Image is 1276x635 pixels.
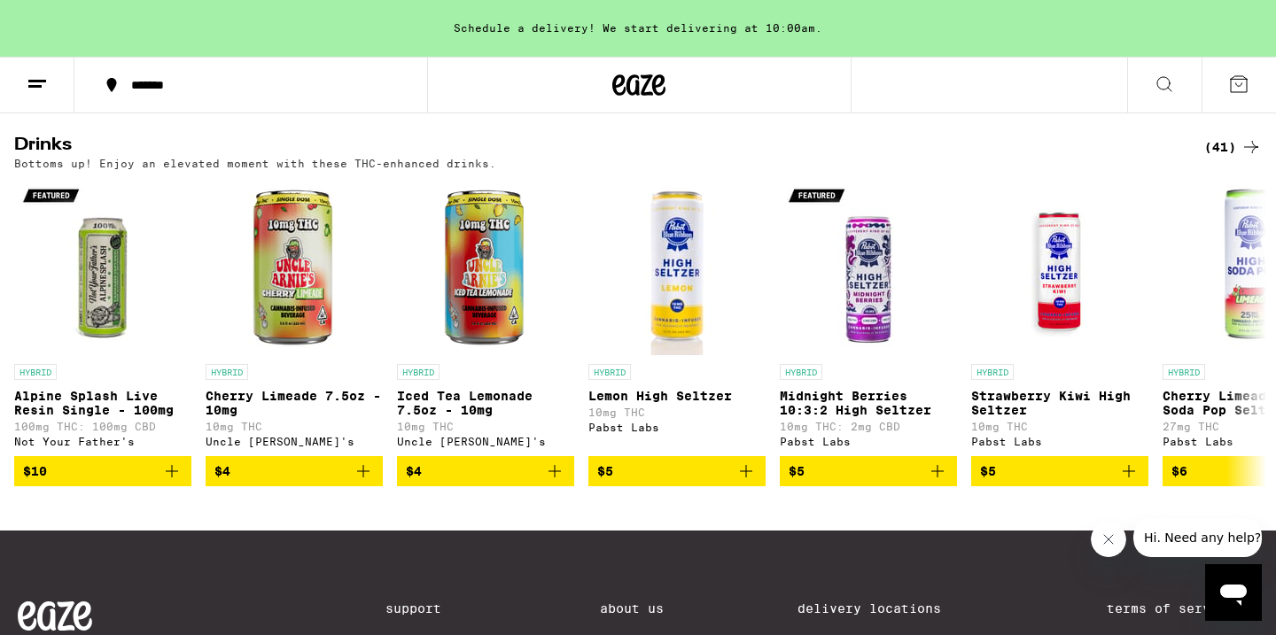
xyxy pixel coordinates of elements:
p: Iced Tea Lemonade 7.5oz - 10mg [397,389,574,417]
button: Add to bag [206,456,383,486]
a: Support [385,601,465,616]
a: About Us [600,601,664,616]
p: Strawberry Kiwi High Seltzer [971,389,1148,417]
img: Pabst Labs - Midnight Berries 10:3:2 High Seltzer [780,178,957,355]
span: $6 [1171,464,1187,478]
img: Pabst Labs - Strawberry Kiwi High Seltzer [971,178,1148,355]
p: 10mg THC [397,421,574,432]
a: Open page for Strawberry Kiwi High Seltzer from Pabst Labs [971,178,1148,456]
p: HYBRID [14,364,57,380]
span: $5 [597,464,613,478]
span: $10 [23,464,47,478]
p: 10mg THC: 2mg CBD [780,421,957,432]
span: $4 [406,464,422,478]
p: Lemon High Seltzer [588,389,766,403]
p: HYBRID [397,364,440,380]
span: $5 [789,464,805,478]
p: HYBRID [588,364,631,380]
p: 100mg THC: 100mg CBD [14,421,191,432]
h2: Drinks [14,136,1175,158]
a: Terms of Service [1107,601,1258,616]
p: Cherry Limeade 7.5oz - 10mg [206,389,383,417]
p: 10mg THC [588,407,766,418]
p: HYBRID [971,364,1014,380]
p: 10mg THC [971,421,1148,432]
div: Not Your Father's [14,436,191,447]
img: Uncle Arnie's - Cherry Limeade 7.5oz - 10mg [206,178,383,355]
span: $5 [980,464,996,478]
p: Bottoms up! Enjoy an elevated moment with these THC-enhanced drinks. [14,158,496,169]
button: Add to bag [780,456,957,486]
p: HYBRID [1163,364,1205,380]
iframe: Button to launch messaging window [1205,564,1262,621]
button: Add to bag [14,456,191,486]
button: Add to bag [397,456,574,486]
a: Open page for Midnight Berries 10:3:2 High Seltzer from Pabst Labs [780,178,957,456]
a: (41) [1204,136,1262,158]
a: Open page for Cherry Limeade 7.5oz - 10mg from Uncle Arnie's [206,178,383,456]
p: Alpine Splash Live Resin Single - 100mg [14,389,191,417]
span: $4 [214,464,230,478]
div: Pabst Labs [971,436,1148,447]
div: Pabst Labs [780,436,957,447]
p: Midnight Berries 10:3:2 High Seltzer [780,389,957,417]
button: Add to bag [971,456,1148,486]
a: Delivery Locations [797,601,973,616]
a: Open page for Lemon High Seltzer from Pabst Labs [588,178,766,456]
iframe: Close message [1091,522,1126,557]
img: Not Your Father's - Alpine Splash Live Resin Single - 100mg [14,178,191,355]
p: HYBRID [780,364,822,380]
a: Open page for Iced Tea Lemonade 7.5oz - 10mg from Uncle Arnie's [397,178,574,456]
button: Add to bag [588,456,766,486]
p: 10mg THC [206,421,383,432]
div: Uncle [PERSON_NAME]'s [206,436,383,447]
img: Pabst Labs - Lemon High Seltzer [588,178,766,355]
div: Uncle [PERSON_NAME]'s [397,436,574,447]
p: HYBRID [206,364,248,380]
iframe: Message from company [1133,518,1262,557]
div: Pabst Labs [588,422,766,433]
a: Open page for Alpine Splash Live Resin Single - 100mg from Not Your Father's [14,178,191,456]
img: Uncle Arnie's - Iced Tea Lemonade 7.5oz - 10mg [397,178,574,355]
